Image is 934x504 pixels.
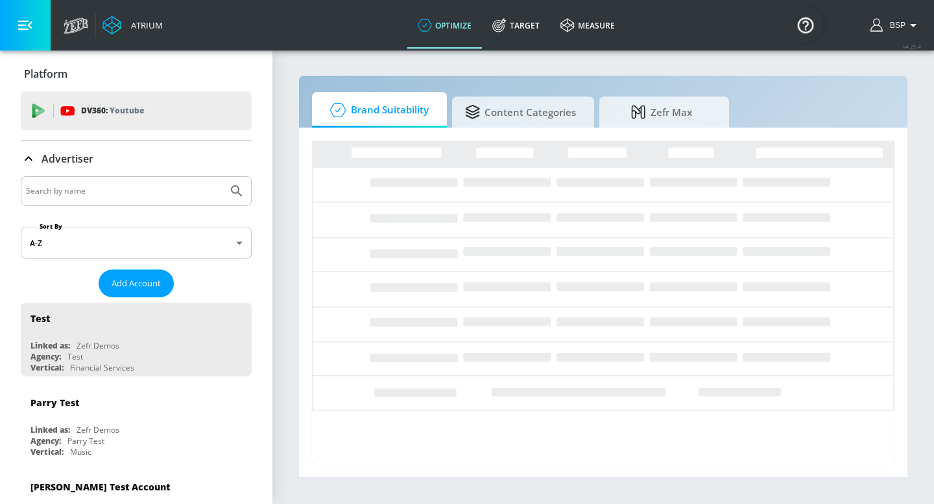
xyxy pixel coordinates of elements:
div: TestLinked as:Zefr DemosAgency:TestVertical:Financial Services [21,303,252,376]
div: Advertiser [21,141,252,177]
p: Advertiser [42,152,93,166]
label: Sort By [37,222,65,231]
div: Platform [21,56,252,92]
input: Search by name [26,183,222,200]
a: optimize [407,2,482,49]
a: measure [550,2,625,49]
span: Add Account [112,276,161,291]
div: DV360: Youtube [21,91,252,130]
div: Music [70,446,91,457]
span: v 4.25.4 [903,43,921,50]
div: Linked as: [30,340,70,351]
div: Linked as: [30,424,70,435]
div: Parry TestLinked as:Zefr DemosAgency:Parry TestVertical:Music [21,387,252,461]
div: Agency: [30,351,61,362]
p: Platform [24,67,67,81]
span: Content Categories [465,97,576,128]
button: Open Resource Center [787,6,824,43]
div: Atrium [126,19,163,31]
div: Vertical: [30,446,64,457]
span: Brand Suitability [325,95,429,126]
div: Agency: [30,435,61,446]
div: Test [30,312,50,325]
p: DV360: [81,104,144,118]
a: Atrium [102,16,163,35]
div: Financial Services [70,362,134,373]
div: A-Z [21,227,252,259]
div: Zefr Demos [77,424,119,435]
span: Zefr Max [612,97,711,128]
span: login as: bsp_linking@zefr.com [885,21,905,30]
p: Youtube [110,104,144,117]
button: Add Account [99,269,174,297]
a: Target [482,2,550,49]
div: Vertical: [30,362,64,373]
div: Test [67,351,83,362]
div: Zefr Demos [77,340,119,351]
div: Parry Test [30,396,79,409]
button: BSP [870,17,921,33]
div: [PERSON_NAME] Test Account [30,481,170,493]
div: Parry Test [67,435,104,446]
